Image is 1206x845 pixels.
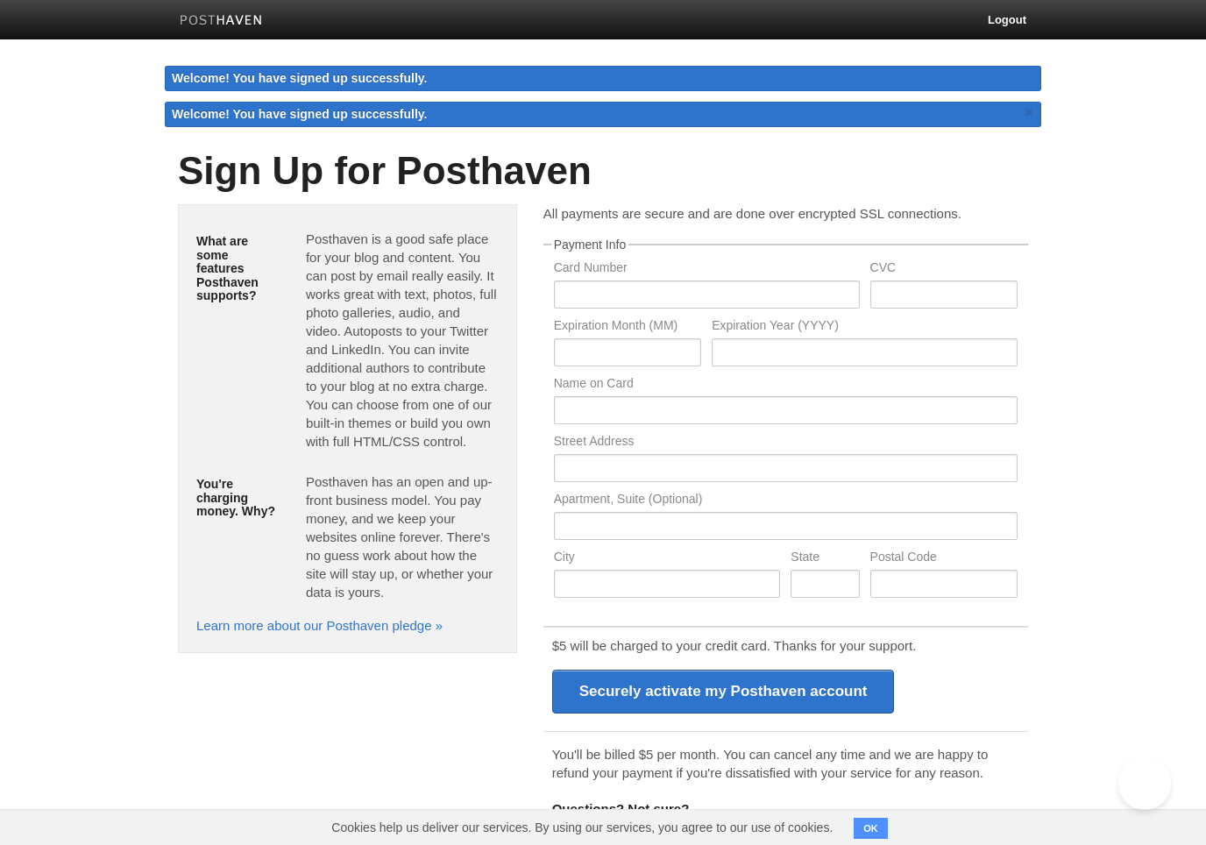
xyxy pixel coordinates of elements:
h5: You're charging money. Why? [196,478,280,518]
p: You'll be billed $5 per month. You can cancel any time and we are happy to refund your payment if... [552,745,1019,782]
a: × [1021,102,1037,124]
label: Street Address [554,435,1018,451]
iframe: Help Scout Beacon - Open [1118,757,1171,810]
label: Postal Code [870,550,1018,567]
h1: Sign Up for Posthaven [178,150,1028,192]
label: Expiration Month (MM) [554,319,701,336]
div: Welcome! You have signed up successfully. [165,66,1041,91]
p: Posthaven has an open and up-front business model. You pay money, and we keep your websites onlin... [306,472,499,601]
p: All payments are secure and are done over encrypted SSL connections. [543,204,1028,223]
a: Learn more about our Posthaven pledge » [196,618,443,633]
label: Card Number [554,261,860,278]
span: Welcome! You have signed up successfully. [172,107,428,121]
button: OK [854,818,888,839]
legend: Payment Info [551,238,629,251]
label: State [791,550,859,567]
b: Questions? Not sure? [552,801,690,816]
p: $5 will be charged to your credit card. Thanks for your support. [552,636,1019,655]
label: Expiration Year (YYYY) [712,319,1018,336]
span: Cookies help us deliver our services. By using our services, you agree to our use of cookies. [314,810,850,845]
label: Apartment, Suite (Optional) [554,493,1018,509]
label: Name on Card [554,377,1018,394]
label: City [554,550,781,567]
p: Feel free to email us at [552,799,1019,836]
input: Securely activate my Posthaven account [552,670,895,714]
img: Posthaven-bar [180,15,263,28]
p: Posthaven is a good safe place for your blog and content. You can post by email really easily. It... [306,230,499,451]
h5: What are some features Posthaven supports? [196,235,280,302]
label: CVC [870,261,1018,278]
